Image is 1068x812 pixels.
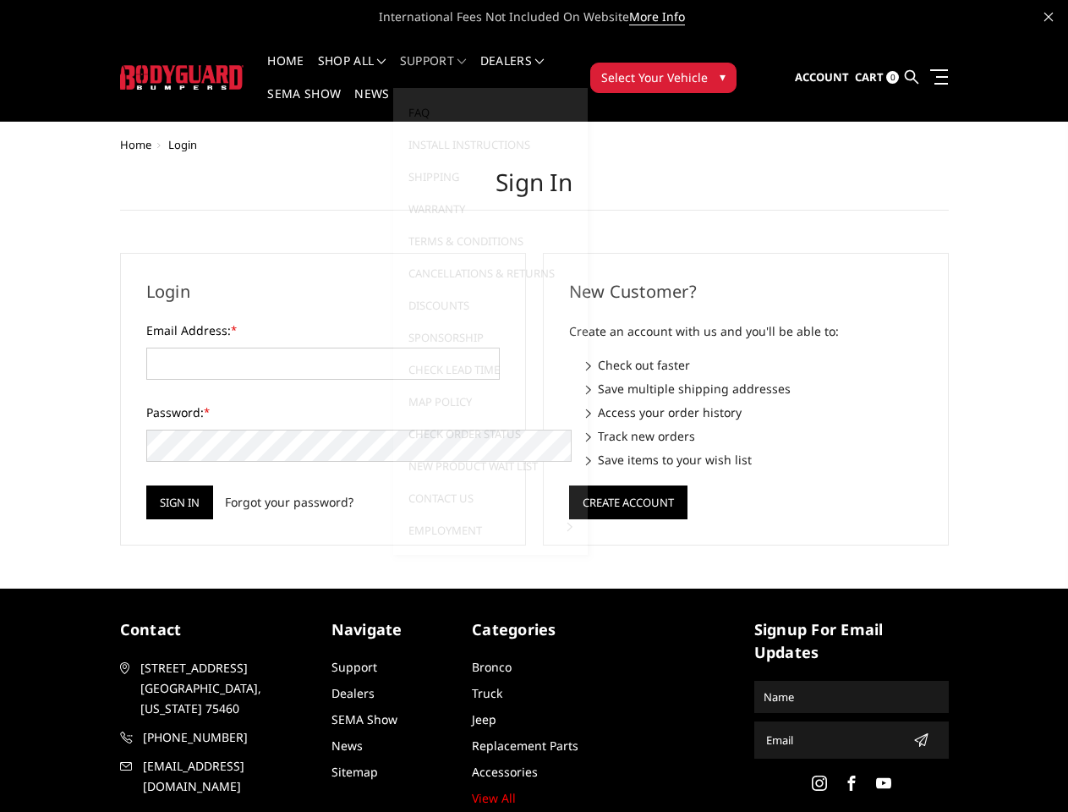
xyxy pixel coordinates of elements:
a: FAQ [400,96,581,129]
a: Home [120,137,151,152]
h1: Sign in [120,168,949,211]
li: Track new orders [586,427,923,445]
button: Select Your Vehicle [590,63,737,93]
input: Sign in [146,486,213,519]
button: Create Account [569,486,687,519]
label: Password: [146,403,500,421]
label: Email Address: [146,321,500,339]
li: Save items to your wish list [586,451,923,469]
a: News [354,88,389,121]
h2: New Customer? [569,279,923,304]
span: ▾ [720,68,726,85]
input: Email [759,727,906,754]
a: [PHONE_NUMBER] [120,727,315,748]
a: [EMAIL_ADDRESS][DOMAIN_NAME] [120,756,315,797]
li: Check out faster [586,356,923,374]
a: Contact Us [400,482,581,514]
a: Discounts [400,289,581,321]
a: Dealers [331,685,375,701]
span: Select Your Vehicle [601,69,708,86]
span: Account [795,69,849,85]
a: News [331,738,363,754]
a: Sitemap [331,764,378,780]
a: Accessories [472,764,538,780]
h5: Navigate [331,618,456,641]
a: Warranty [400,193,581,225]
a: New Product Wait List [400,450,581,482]
a: Check Order Status [400,418,581,450]
a: Account [795,55,849,101]
a: Dealers [480,55,545,88]
a: Check Lead Time [400,354,581,386]
li: Save multiple shipping addresses [586,380,923,398]
a: shop all [318,55,386,88]
span: 0 [886,71,899,84]
a: SEMA Show [331,711,397,727]
a: More Info [629,8,685,25]
h5: contact [120,618,315,641]
span: [PHONE_NUMBER] [143,727,314,748]
a: Forgot your password? [225,493,353,511]
a: Employment [400,514,581,546]
span: Cart [855,69,884,85]
a: Home [267,55,304,88]
a: SEMA Show [267,88,341,121]
a: Terms & Conditions [400,225,581,257]
span: [EMAIL_ADDRESS][DOMAIN_NAME] [143,756,314,797]
h5: signup for email updates [754,618,949,664]
a: Cancellations & Returns [400,257,581,289]
p: Create an account with us and you'll be able to: [569,321,923,342]
a: Support [400,55,467,88]
input: Name [757,683,946,710]
a: Cart 0 [855,55,899,101]
a: View All [472,790,516,806]
span: [STREET_ADDRESS] [GEOGRAPHIC_DATA], [US_STATE] 75460 [140,658,311,719]
h2: Login [146,279,500,304]
img: BODYGUARD BUMPERS [120,65,244,90]
a: Shipping [400,161,581,193]
a: MAP Policy [400,386,581,418]
a: Create Account [569,492,687,508]
a: Truck [472,685,502,701]
a: Replacement Parts [472,738,578,754]
a: Bronco [472,659,512,675]
h5: Categories [472,618,596,641]
a: Jeep [472,711,496,727]
span: Login [168,137,197,152]
a: Sponsorship [400,321,581,354]
a: Install Instructions [400,129,581,161]
li: Access your order history [586,403,923,421]
a: Support [331,659,377,675]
